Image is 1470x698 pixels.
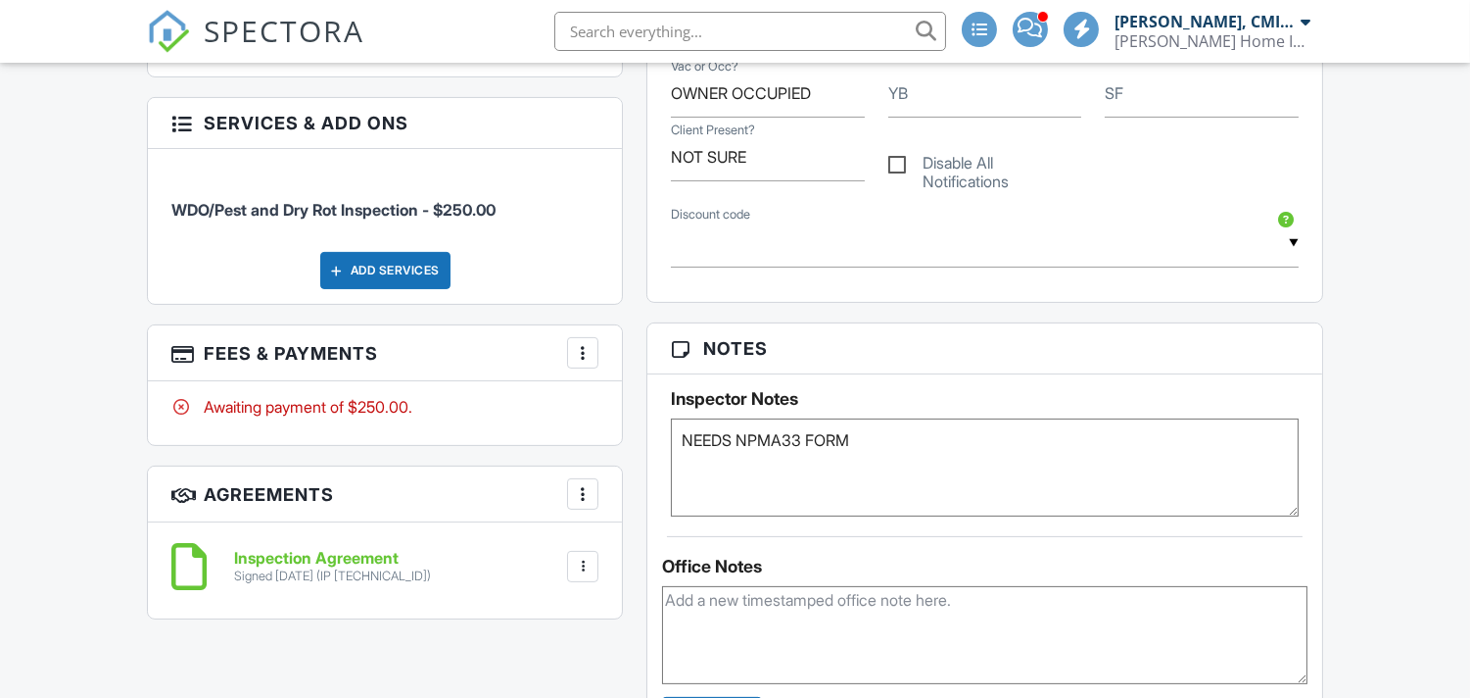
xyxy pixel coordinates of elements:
[147,10,190,53] img: The Best Home Inspection Software - Spectora
[662,557,1306,576] div: Office Notes
[671,58,738,75] label: Vac or Occ?
[204,10,364,51] span: SPECTORA
[1105,82,1123,104] label: SF
[671,133,864,181] input: Client Present?
[888,70,1081,118] input: YB
[234,550,431,568] h6: Inspection Agreement
[1114,12,1296,31] div: [PERSON_NAME], CMI, ACI, CPI
[1105,70,1298,118] input: SF
[234,550,431,584] a: Inspection Agreement Signed [DATE] (IP [TECHNICAL_ID])
[171,164,598,236] li: Service: WDO/Pest and Dry Rot Inspection
[671,419,1298,517] textarea: NEEDS NPMA33 FORM
[171,200,496,220] span: WDO/Pest and Dry Rot Inspection - $250.00
[320,252,450,289] div: Add Services
[888,154,1081,178] label: Disable All Notifications
[148,98,622,149] h3: Services & Add ons
[671,206,750,224] label: Discount code
[148,467,622,523] h3: Agreements
[148,325,622,381] h3: Fees & Payments
[647,324,1321,374] h3: Notes
[888,82,908,104] label: YB
[1114,31,1310,51] div: Nickelsen Home Inspections, LLC
[171,396,598,418] div: Awaiting payment of $250.00.
[554,12,946,51] input: Search everything...
[234,569,431,584] div: Signed [DATE] (IP [TECHNICAL_ID])
[671,389,1298,409] h5: Inspector Notes
[147,26,364,68] a: SPECTORA
[671,122,755,139] label: Client Present?
[671,70,864,118] input: Vac or Occ?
